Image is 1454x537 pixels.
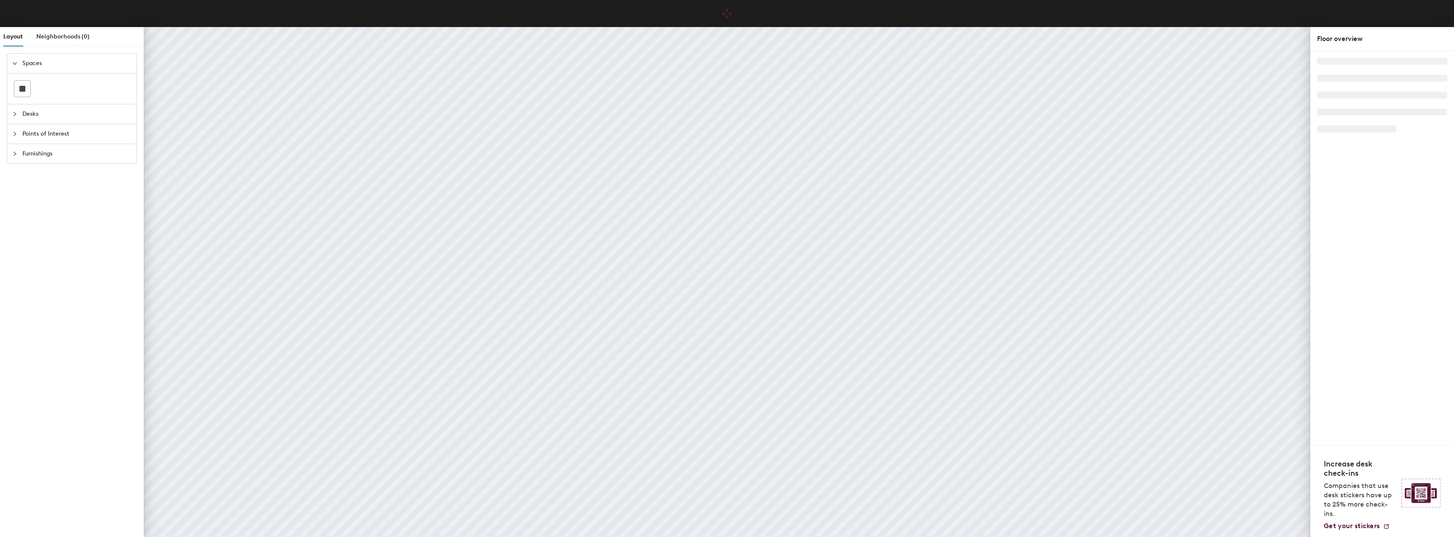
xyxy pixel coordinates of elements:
[12,112,17,117] span: collapsed
[1402,479,1440,507] img: Sticker logo
[1324,459,1397,478] h4: Increase desk check-ins
[36,33,90,40] span: Neighborhoods (0)
[3,33,23,40] span: Layout
[22,144,131,164] span: Furnishings
[12,61,17,66] span: expanded
[1317,34,1447,44] div: Floor overview
[12,131,17,136] span: collapsed
[1324,522,1380,530] span: Get your stickers
[12,151,17,156] span: collapsed
[1324,522,1390,530] a: Get your stickers
[22,104,131,124] span: Desks
[22,54,131,73] span: Spaces
[1324,481,1397,518] p: Companies that use desk stickers have up to 25% more check-ins.
[22,124,131,144] span: Points of Interest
